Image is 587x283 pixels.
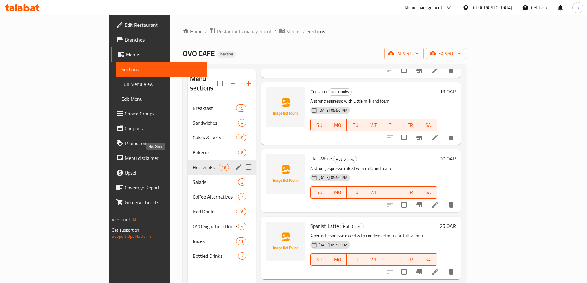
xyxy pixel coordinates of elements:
[577,4,579,11] span: h
[125,139,202,147] span: Promotions
[328,253,347,266] button: MO
[125,36,202,43] span: Branches
[217,51,236,58] div: Inactive
[193,237,236,245] span: Juices
[193,193,238,200] div: Coffee Alternatives
[111,195,207,210] a: Grocery Checklist
[412,130,426,145] button: Branch-specific-item
[333,156,357,163] span: Hot Drinks
[217,51,236,57] span: Inactive
[316,107,350,113] span: [DATE] 05:56 PM
[431,50,461,57] span: export
[193,164,219,171] span: Hot Drinks
[328,186,347,199] button: MO
[111,121,207,136] a: Coupons
[422,188,435,197] span: SA
[193,119,238,127] span: Sandwiches
[313,188,326,197] span: SU
[444,197,459,212] button: delete
[121,80,202,88] span: Full Menu View
[316,242,350,248] span: [DATE] 05:56 PM
[125,125,202,132] span: Coupons
[111,47,207,62] a: Menus
[331,121,344,130] span: MO
[310,154,332,163] span: Flat White
[238,119,246,127] div: items
[397,64,410,77] span: Select to update
[188,175,256,189] div: Salads3
[310,165,437,172] p: A strong espresso mixed with milk and foam
[367,255,381,264] span: WE
[431,67,439,74] a: Edit menu item
[116,62,207,77] a: Sections
[188,115,256,130] div: Sandwiches4
[426,48,466,59] button: export
[328,88,352,96] div: Hot Drinks
[111,136,207,151] a: Promotions
[111,106,207,121] a: Choice Groups
[310,87,327,96] span: Cortado
[112,216,127,224] span: Version:
[419,253,437,266] button: SA
[266,154,305,194] img: Flat White
[419,119,437,131] button: SA
[440,154,456,163] h6: 20 QAR
[188,249,256,263] div: Bottled Drinks2
[238,223,246,230] div: items
[340,223,364,230] span: Hot Drinks
[241,76,256,91] button: Add section
[219,164,229,171] div: items
[367,188,381,197] span: WE
[188,160,256,175] div: Hot Drinks18edit
[349,188,362,197] span: TU
[111,32,207,47] a: Branches
[193,134,236,141] span: Cakes & Tarts
[116,77,207,91] a: Full Menu View
[193,252,238,260] span: Bottled Drinks
[125,110,202,117] span: Choice Groups
[303,28,305,35] li: /
[349,121,362,130] span: TU
[236,209,246,215] span: 16
[188,234,256,249] div: Juices11
[125,169,202,176] span: Upsell
[112,232,151,240] a: Support.OpsPlatform
[471,4,512,11] div: [GEOGRAPHIC_DATA]
[238,224,246,229] span: 4
[347,119,365,131] button: TU
[236,238,246,244] span: 11
[125,199,202,206] span: Grocery Checklist
[431,268,439,276] a: Edit menu item
[236,105,246,111] span: 15
[238,252,246,260] div: items
[444,63,459,78] button: delete
[125,184,202,191] span: Coverage Report
[412,265,426,279] button: Branch-specific-item
[188,145,256,160] div: Bakeries8
[328,88,351,95] span: Hot Drinks
[111,180,207,195] a: Coverage Report
[313,255,326,264] span: SU
[238,149,246,156] div: items
[193,149,238,156] div: Bakeries
[193,208,236,215] span: Iced Drinks
[383,119,401,131] button: TH
[365,253,383,266] button: WE
[188,204,256,219] div: Iced Drinks16
[310,97,437,105] p: A strong espresso with Little milk and foam
[310,253,329,266] button: SU
[403,121,417,130] span: FR
[367,121,381,130] span: WE
[188,219,256,234] div: OVO Signature Drinks4
[219,164,228,170] span: 18
[340,223,364,230] div: Hot Drinks
[444,130,459,145] button: delete
[310,232,437,240] p: A perfect espresso mixed with condensed milk and full fat milk
[333,156,357,163] div: Hot Drinks
[217,28,272,35] span: Restaurants management
[111,151,207,165] a: Menu disclaimer
[128,216,137,224] span: 1.0.0
[274,28,276,35] li: /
